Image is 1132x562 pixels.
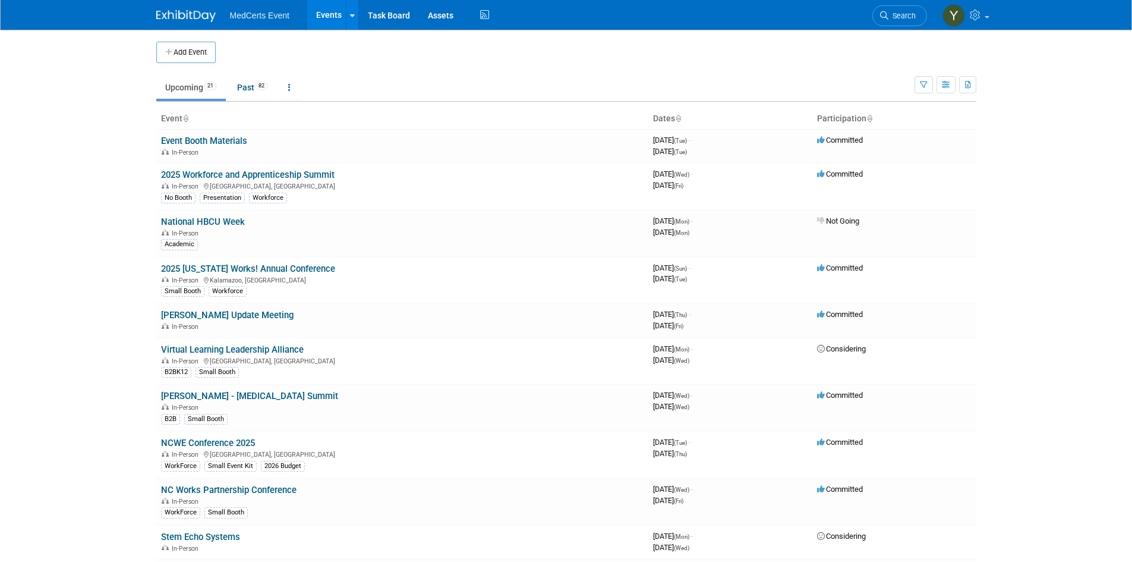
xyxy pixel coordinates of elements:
[653,485,693,494] span: [DATE]
[162,404,169,410] img: In-Person Event
[161,367,191,378] div: B2BK12
[162,323,169,329] img: In-Person Event
[172,357,202,365] span: In-Person
[172,230,202,237] span: In-Person
[674,265,687,272] span: (Sun)
[674,346,689,353] span: (Mon)
[161,181,644,190] div: [GEOGRAPHIC_DATA], [GEOGRAPHIC_DATA]
[817,169,863,178] span: Committed
[653,147,687,156] span: [DATE]
[691,169,693,178] span: -
[162,230,169,236] img: In-Person Event
[674,393,689,399] span: (Wed)
[161,286,204,297] div: Small Booth
[162,183,169,189] img: In-Person Event
[653,310,690,319] span: [DATE]
[172,183,202,190] span: In-Person
[161,216,245,227] a: National HBCU Week
[653,402,689,411] span: [DATE]
[161,136,247,146] a: Event Booth Materials
[156,42,216,63] button: Add Event
[161,239,198,250] div: Academic
[653,356,689,365] span: [DATE]
[653,344,693,353] span: [DATE]
[674,357,689,364] span: (Wed)
[674,451,687,457] span: (Thu)
[653,181,683,190] span: [DATE]
[689,310,690,319] span: -
[162,451,169,457] img: In-Person Event
[161,449,644,459] div: [GEOGRAPHIC_DATA], [GEOGRAPHIC_DATA]
[172,404,202,412] span: In-Person
[653,216,693,225] span: [DATE]
[209,286,247,297] div: Workforce
[675,114,681,123] a: Sort by Start Date
[172,545,202,552] span: In-Person
[689,438,690,447] span: -
[674,183,683,189] span: (Fri)
[162,149,169,155] img: In-Person Event
[674,137,687,144] span: (Tue)
[674,276,687,282] span: (Tue)
[196,367,239,378] div: Small Booth
[866,114,872,123] a: Sort by Participation Type
[228,76,277,99] a: Past82
[674,218,689,225] span: (Mon)
[817,344,866,353] span: Considering
[162,545,169,551] img: In-Person Event
[172,149,202,156] span: In-Person
[653,321,683,330] span: [DATE]
[689,263,690,272] span: -
[674,545,689,551] span: (Wed)
[204,507,248,518] div: Small Booth
[817,136,863,145] span: Committed
[161,461,200,472] div: WorkForce
[255,81,268,90] span: 82
[674,486,689,493] span: (Wed)
[674,533,689,540] span: (Mon)
[161,532,240,542] a: Stem Echo Systems
[674,498,683,504] span: (Fri)
[249,193,287,203] div: Workforce
[161,391,338,401] a: [PERSON_NAME] - [MEDICAL_DATA] Summit
[156,76,226,99] a: Upcoming21
[812,109,976,129] th: Participation
[161,193,196,203] div: No Booth
[674,230,689,236] span: (Mon)
[161,438,255,448] a: NCWE Conference 2025
[653,274,687,283] span: [DATE]
[184,414,228,425] div: Small Booth
[674,312,687,318] span: (Thu)
[261,461,305,472] div: 2026 Budget
[200,193,245,203] div: Presentation
[161,310,294,321] a: [PERSON_NAME] Update Meeting
[653,532,693,541] span: [DATE]
[230,11,289,20] span: MedCerts Event
[162,357,169,363] img: In-Person Event
[182,114,188,123] a: Sort by Event Name
[674,323,683,329] span: (Fri)
[653,391,693,400] span: [DATE]
[172,498,202,506] span: In-Person
[691,485,693,494] span: -
[161,356,644,365] div: [GEOGRAPHIC_DATA], [GEOGRAPHIC_DATA]
[674,149,687,155] span: (Tue)
[653,449,687,458] span: [DATE]
[161,485,297,495] a: NC Works Partnership Conference
[653,228,689,237] span: [DATE]
[653,438,690,447] span: [DATE]
[691,216,693,225] span: -
[817,263,863,272] span: Committed
[817,216,859,225] span: Not Going
[161,507,200,518] div: WorkForce
[162,498,169,504] img: In-Person Event
[817,310,863,319] span: Committed
[691,391,693,400] span: -
[691,344,693,353] span: -
[648,109,812,129] th: Dates
[942,4,965,27] img: Yenexis Quintana
[689,136,690,145] span: -
[172,277,202,284] span: In-Person
[161,169,335,180] a: 2025 Workforce and Apprenticeship Summit
[653,136,690,145] span: [DATE]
